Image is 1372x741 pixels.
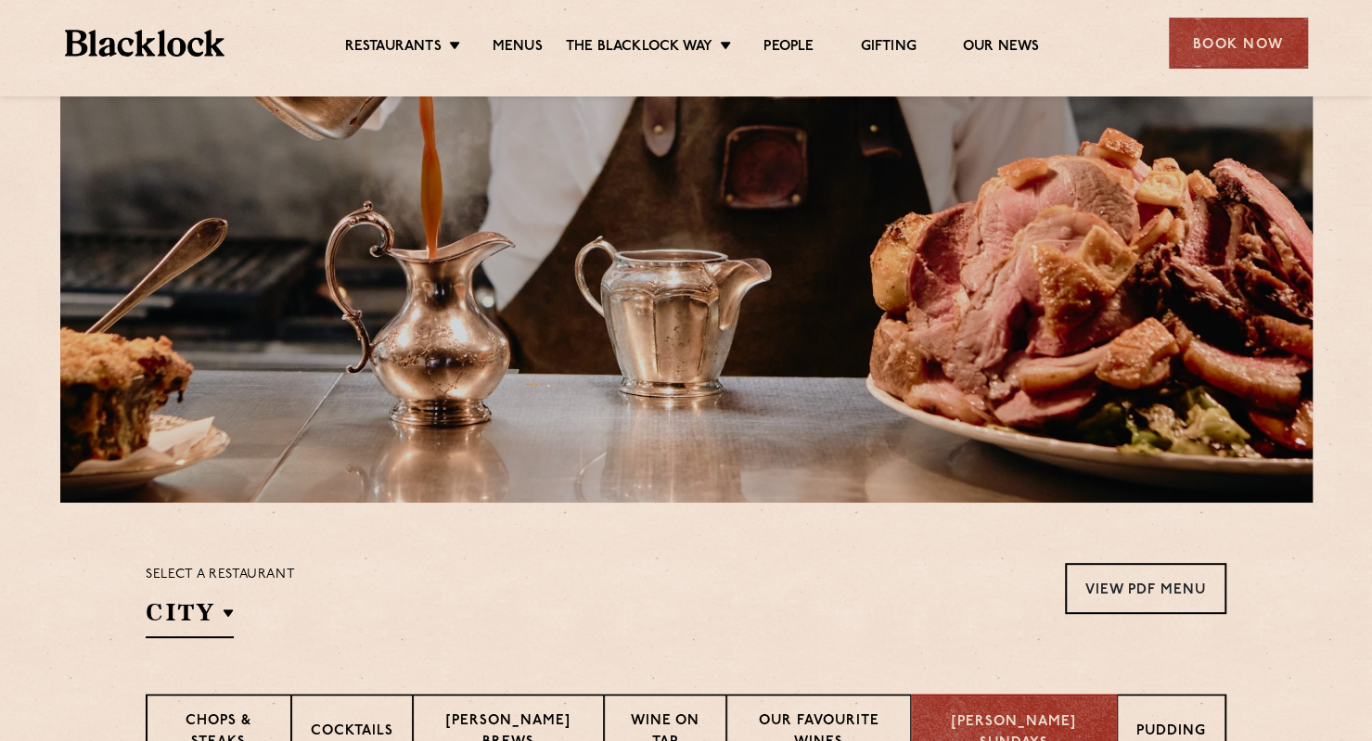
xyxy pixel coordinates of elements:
[1169,18,1308,69] div: Book Now
[146,596,234,638] h2: City
[763,38,814,58] a: People
[345,38,442,58] a: Restaurants
[963,38,1040,58] a: Our News
[860,38,916,58] a: Gifting
[146,563,295,587] p: Select a restaurant
[1065,563,1226,614] a: View PDF Menu
[566,38,712,58] a: The Blacklock Way
[493,38,543,58] a: Menus
[65,30,225,57] img: BL_Textured_Logo-footer-cropped.svg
